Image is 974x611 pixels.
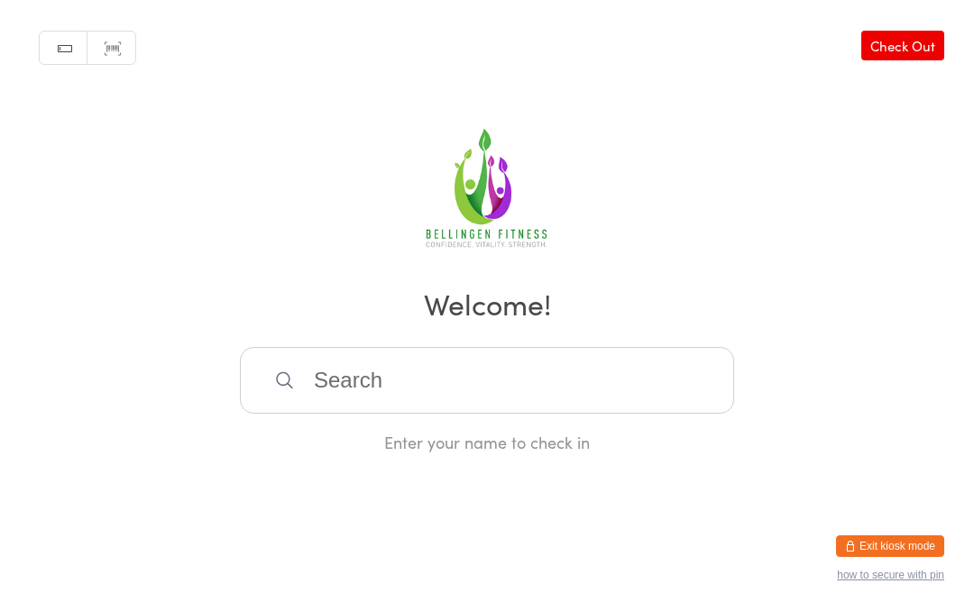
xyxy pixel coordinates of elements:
h2: Welcome! [18,283,956,324]
img: Bellingen Fitness [416,123,558,258]
a: Check Out [861,31,944,60]
button: Exit kiosk mode [836,535,944,557]
button: how to secure with pin [837,569,944,581]
div: Enter your name to check in [240,431,734,453]
input: Search [240,347,734,414]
